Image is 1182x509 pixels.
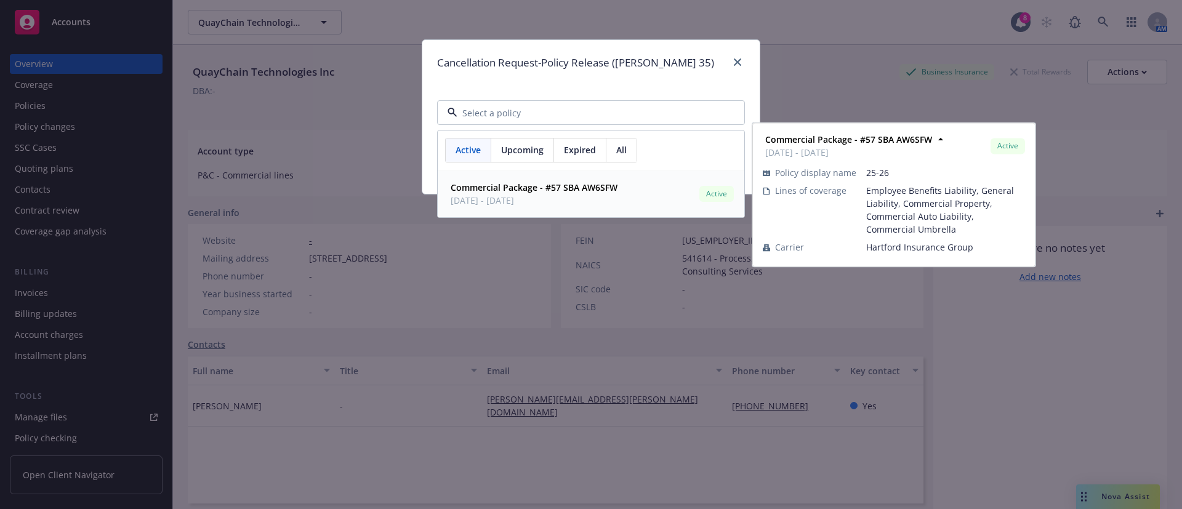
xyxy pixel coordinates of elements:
[765,134,932,145] strong: Commercial Package - #57 SBA AW6SFW
[456,143,481,156] span: Active
[616,143,627,156] span: All
[866,241,1025,254] span: Hartford Insurance Group
[451,182,617,193] strong: Commercial Package - #57 SBA AW6SFW
[451,194,617,207] span: [DATE] - [DATE]
[457,106,720,119] input: Select a policy
[775,184,846,197] span: Lines of coverage
[866,184,1025,236] span: Employee Benefits Liability, General Liability, Commercial Property, Commercial Auto Liability, C...
[730,55,745,70] a: close
[564,143,596,156] span: Expired
[866,166,1025,179] span: 25-26
[995,140,1020,151] span: Active
[437,55,714,71] h1: Cancellation Request-Policy Release ([PERSON_NAME] 35)
[775,166,856,179] span: Policy display name
[501,143,544,156] span: Upcoming
[704,188,729,199] span: Active
[765,146,932,159] span: [DATE] - [DATE]
[775,241,804,254] span: Carrier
